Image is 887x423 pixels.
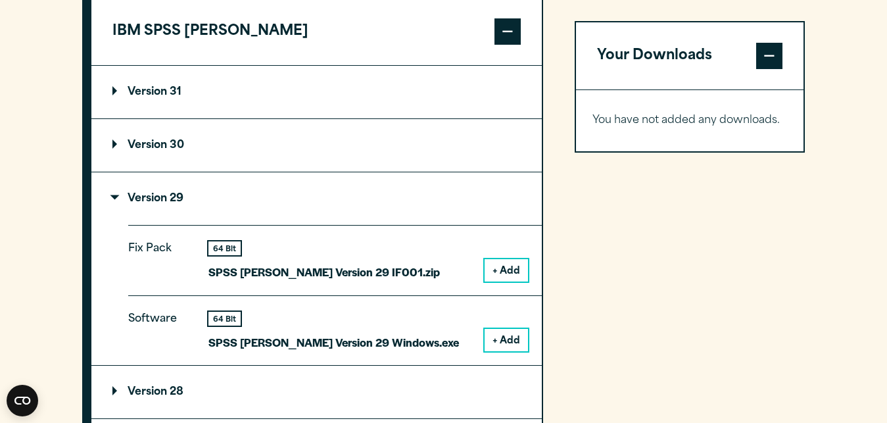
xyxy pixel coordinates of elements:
[91,366,542,418] summary: Version 28
[208,312,241,326] div: 64 Bit
[128,310,187,341] p: Software
[112,193,183,204] p: Version 29
[592,111,788,130] p: You have not added any downloads.
[112,87,181,97] p: Version 31
[91,119,542,172] summary: Version 30
[112,140,184,151] p: Version 30
[208,241,241,255] div: 64 Bit
[485,329,528,351] button: + Add
[91,172,542,225] summary: Version 29
[128,239,187,271] p: Fix Pack
[208,262,440,282] p: SPSS [PERSON_NAME] Version 29 IF001.zip
[576,22,804,89] button: Your Downloads
[485,259,528,282] button: + Add
[7,385,38,416] button: Open CMP widget
[112,387,183,397] p: Version 28
[576,89,804,151] div: Your Downloads
[208,333,459,352] p: SPSS [PERSON_NAME] Version 29 Windows.exe
[91,66,542,118] summary: Version 31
